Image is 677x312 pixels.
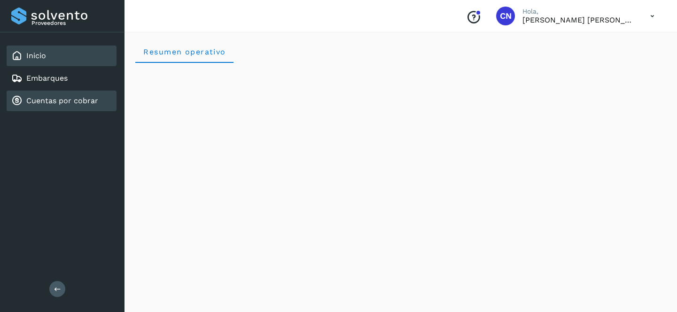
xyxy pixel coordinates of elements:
a: Inicio [26,51,46,60]
p: Claudia Nohemi González Sánchez [522,15,635,24]
p: Proveedores [31,20,113,26]
a: Cuentas por cobrar [26,96,98,105]
div: Cuentas por cobrar [7,91,117,111]
p: Hola, [522,8,635,15]
div: Inicio [7,46,117,66]
span: Resumen operativo [143,47,226,56]
div: Embarques [7,68,117,89]
a: Embarques [26,74,68,83]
